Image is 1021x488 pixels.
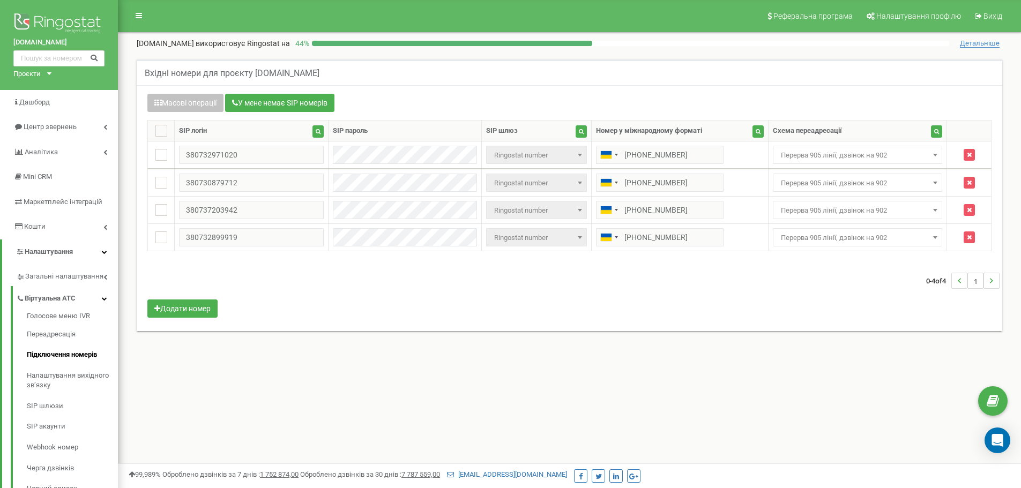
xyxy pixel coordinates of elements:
[13,50,105,66] input: Пошук за номером
[225,94,334,112] button: У мене немає SIP номерів
[983,12,1002,20] span: Вихід
[147,94,223,112] button: Масові операції
[597,146,621,163] div: Telephone country code
[27,324,118,345] a: Переадресація
[596,201,724,219] input: 050 123 4567
[490,176,584,191] span: Ringostat number
[597,229,621,246] div: Telephone country code
[179,126,207,136] div: SIP логін
[926,273,951,289] span: 0-4 4
[27,437,118,458] a: Webhook номер
[486,146,587,164] span: Ringostat number
[16,286,118,308] a: Віртуальна АТС
[926,262,1000,299] nav: ...
[13,37,105,48] a: [DOMAIN_NAME]
[137,38,290,49] p: [DOMAIN_NAME]
[490,203,584,218] span: Ringostat number
[985,427,1010,453] div: Open Intercom Messenger
[162,470,299,478] span: Оброблено дзвінків за 7 днів :
[773,228,942,246] span: Перерва 905 лінії, дзвінок на 902
[777,176,938,191] span: Перерва 905 лінії, дзвінок на 902
[597,201,621,219] div: Telephone country code
[23,172,52,181] span: Mini CRM
[328,121,481,141] th: SIP пароль
[596,228,724,246] input: 050 123 4567
[597,174,621,191] div: Telephone country code
[147,299,218,318] button: Додати номер
[13,69,41,79] div: Проєкти
[596,126,702,136] div: Номер у міжнародному форматі
[490,230,584,245] span: Ringostat number
[16,264,118,286] a: Загальні налаштування
[935,276,942,286] span: of
[773,174,942,192] span: Перерва 905 лінії, дзвінок на 902
[145,69,319,78] h5: Вхідні номери для проєкту [DOMAIN_NAME]
[25,148,58,156] span: Аналiтика
[300,470,440,478] span: Оброблено дзвінків за 30 днів :
[773,12,853,20] span: Реферальна програма
[129,470,161,478] span: 99,989%
[777,230,938,245] span: Перерва 905 лінії, дзвінок на 902
[27,458,118,479] a: Черга дзвінків
[773,146,942,164] span: Перерва 905 лінії, дзвінок на 902
[486,201,587,219] span: Ringostat number
[486,174,587,192] span: Ringostat number
[773,126,842,136] div: Схема переадресації
[596,174,724,192] input: 050 123 4567
[486,228,587,246] span: Ringostat number
[19,98,50,106] span: Дашборд
[290,38,312,49] p: 44 %
[960,39,1000,48] span: Детальніше
[24,198,102,206] span: Маркетплейс інтеграцій
[773,201,942,219] span: Перерва 905 лінії, дзвінок на 902
[27,344,118,365] a: Підключення номерів
[27,396,118,417] a: SIP шлюзи
[876,12,961,20] span: Налаштування профілю
[25,294,76,304] span: Віртуальна АТС
[196,39,290,48] span: використовує Ringostat на
[447,470,567,478] a: [EMAIL_ADDRESS][DOMAIN_NAME]
[486,126,518,136] div: SIP шлюз
[27,416,118,437] a: SIP акаунти
[24,222,46,230] span: Кошти
[596,146,724,164] input: 050 123 4567
[260,470,299,478] u: 1 752 874,00
[967,273,983,289] li: 1
[2,239,118,265] a: Налаштування
[24,123,77,131] span: Центр звернень
[27,365,118,396] a: Налаштування вихідного зв’язку
[777,148,938,163] span: Перерва 905 лінії, дзвінок на 902
[490,148,584,163] span: Ringostat number
[401,470,440,478] u: 7 787 559,00
[777,203,938,218] span: Перерва 905 лінії, дзвінок на 902
[25,272,103,282] span: Загальні налаштування
[25,247,73,256] span: Налаштування
[27,311,118,324] a: Голосове меню IVR
[13,11,105,37] img: Ringostat logo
